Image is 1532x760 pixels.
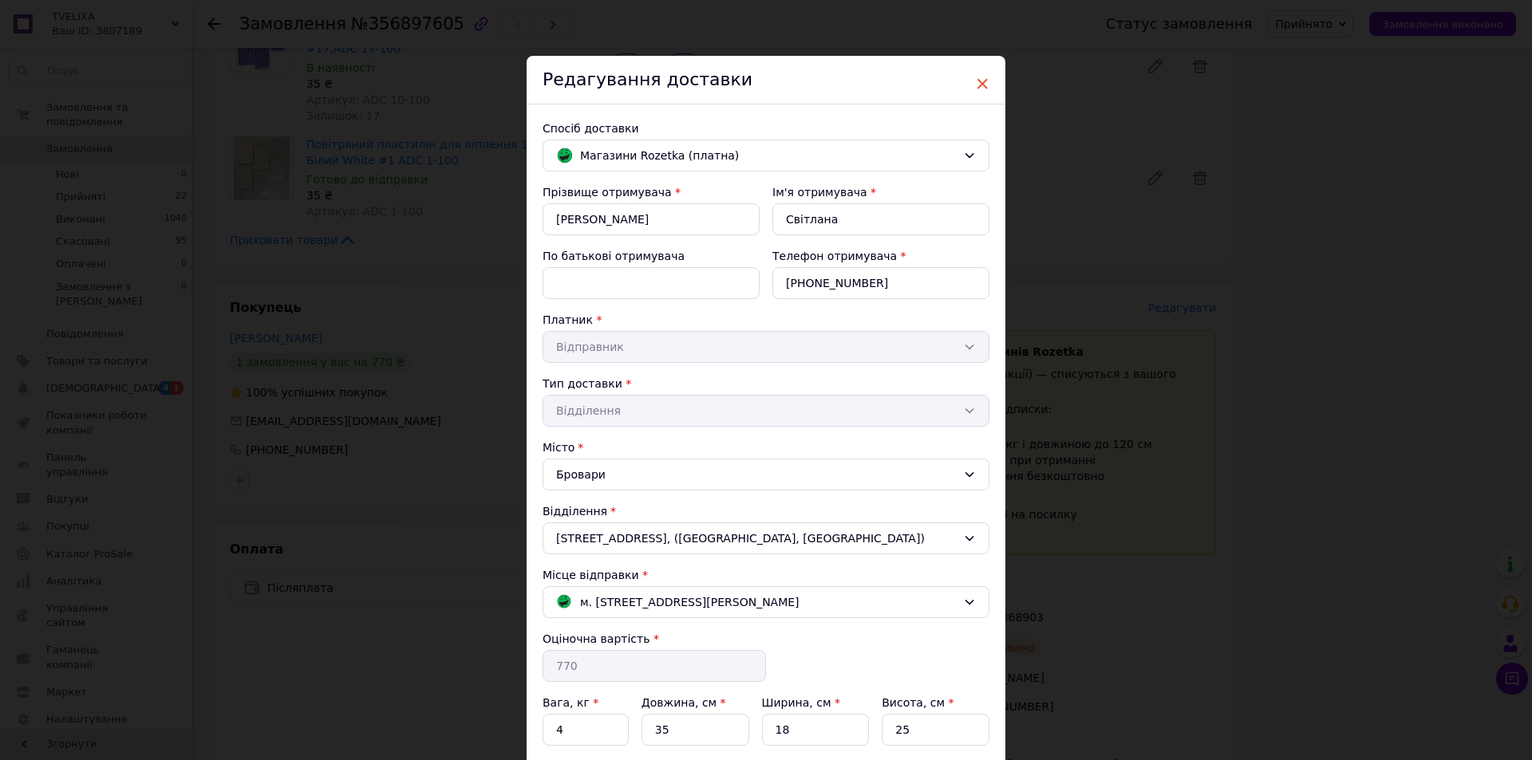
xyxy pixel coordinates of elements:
label: Телефон отримувача [772,250,897,262]
div: Місце відправки [543,567,989,583]
span: м. [STREET_ADDRESS][PERSON_NAME] [580,593,800,611]
label: Прізвище отримувача [543,186,672,199]
div: Бровари [543,459,989,490]
span: Магазини Rozetka (платна) [580,147,957,164]
div: Платник [543,312,989,328]
div: Місто [543,439,989,455]
label: Ширина, см [762,696,840,709]
input: +380 [772,267,989,299]
div: [STREET_ADDRESS], ([GEOGRAPHIC_DATA], [GEOGRAPHIC_DATA]) [543,522,989,554]
span: × [975,70,989,97]
div: Тип доставки [543,376,989,392]
label: Довжина, см [642,696,726,709]
label: Ім'я отримувача [772,186,867,199]
label: Вага, кг [543,696,598,709]
label: Оціночна вартість [543,632,650,645]
label: По батькові отримувача [543,250,685,262]
div: Спосіб доставки [543,120,989,136]
div: Редагування доставки [527,56,1005,104]
label: Висота, см [882,696,954,709]
div: Відділення [543,503,989,519]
